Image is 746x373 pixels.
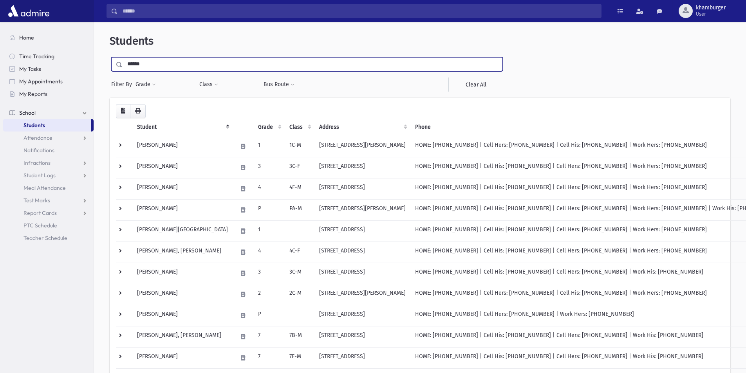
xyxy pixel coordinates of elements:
td: [STREET_ADDRESS] [314,326,410,347]
span: Time Tracking [19,53,54,60]
td: [PERSON_NAME] [132,263,233,284]
span: Students [110,34,154,47]
span: User [696,11,726,17]
td: [STREET_ADDRESS] [314,178,410,199]
a: Test Marks [3,194,94,207]
td: [PERSON_NAME] [132,157,233,178]
td: [STREET_ADDRESS] [314,220,410,241]
span: Notifications [23,147,54,154]
a: School [3,106,94,119]
td: [STREET_ADDRESS][PERSON_NAME] [314,136,410,157]
th: Class: activate to sort column ascending [285,118,314,136]
span: Student Logs [23,172,56,179]
td: 7 [253,347,285,368]
td: 7B-M [285,326,314,347]
td: 4F-M [285,178,314,199]
input: Search [118,4,601,18]
a: Report Cards [3,207,94,219]
td: [PERSON_NAME] [132,136,233,157]
button: Print [130,104,146,118]
td: P [253,199,285,220]
button: CSV [116,104,130,118]
a: Clear All [448,77,503,92]
span: Test Marks [23,197,50,204]
td: [PERSON_NAME] [132,305,233,326]
td: [STREET_ADDRESS] [314,305,410,326]
td: 4C-F [285,241,314,263]
td: 3 [253,263,285,284]
a: Students [3,119,91,132]
td: 1 [253,220,285,241]
td: PA-M [285,199,314,220]
button: Grade [135,77,156,92]
td: [STREET_ADDRESS] [314,241,410,263]
td: [PERSON_NAME] [132,347,233,368]
td: [PERSON_NAME], [PERSON_NAME] [132,241,233,263]
a: Student Logs [3,169,94,182]
span: School [19,109,36,116]
a: Infractions [3,157,94,169]
span: Home [19,34,34,41]
span: Teacher Schedule [23,234,67,241]
a: Teacher Schedule [3,232,94,244]
td: 3C-M [285,263,314,284]
td: 1C-M [285,136,314,157]
td: 4 [253,178,285,199]
td: [PERSON_NAME] [132,199,233,220]
a: Attendance [3,132,94,144]
td: [PERSON_NAME] [132,178,233,199]
a: My Tasks [3,63,94,75]
span: Students [23,122,45,129]
span: Report Cards [23,209,57,216]
td: [STREET_ADDRESS] [314,263,410,284]
span: khamburger [696,5,726,11]
td: [PERSON_NAME] [132,284,233,305]
td: 3C-F [285,157,314,178]
td: [PERSON_NAME][GEOGRAPHIC_DATA] [132,220,233,241]
a: Notifications [3,144,94,157]
td: 3 [253,157,285,178]
th: Student: activate to sort column descending [132,118,233,136]
img: AdmirePro [6,3,51,19]
a: Time Tracking [3,50,94,63]
span: My Tasks [19,65,41,72]
td: [STREET_ADDRESS] [314,157,410,178]
td: 2C-M [285,284,314,305]
a: My Appointments [3,75,94,88]
td: [STREET_ADDRESS][PERSON_NAME] [314,284,410,305]
a: My Reports [3,88,94,100]
span: Attendance [23,134,52,141]
td: [STREET_ADDRESS] [314,347,410,368]
span: Filter By [111,80,135,88]
td: P [253,305,285,326]
span: Meal Attendance [23,184,66,191]
button: Bus Route [263,77,295,92]
td: 1 [253,136,285,157]
th: Address: activate to sort column ascending [314,118,410,136]
th: Grade: activate to sort column ascending [253,118,285,136]
a: Meal Attendance [3,182,94,194]
span: PTC Schedule [23,222,57,229]
td: 2 [253,284,285,305]
td: 4 [253,241,285,263]
a: Home [3,31,94,44]
span: My Appointments [19,78,63,85]
a: PTC Schedule [3,219,94,232]
button: Class [199,77,219,92]
td: 7E-M [285,347,314,368]
td: [STREET_ADDRESS][PERSON_NAME] [314,199,410,220]
td: [PERSON_NAME], [PERSON_NAME] [132,326,233,347]
td: 7 [253,326,285,347]
span: Infractions [23,159,51,166]
span: My Reports [19,90,47,97]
